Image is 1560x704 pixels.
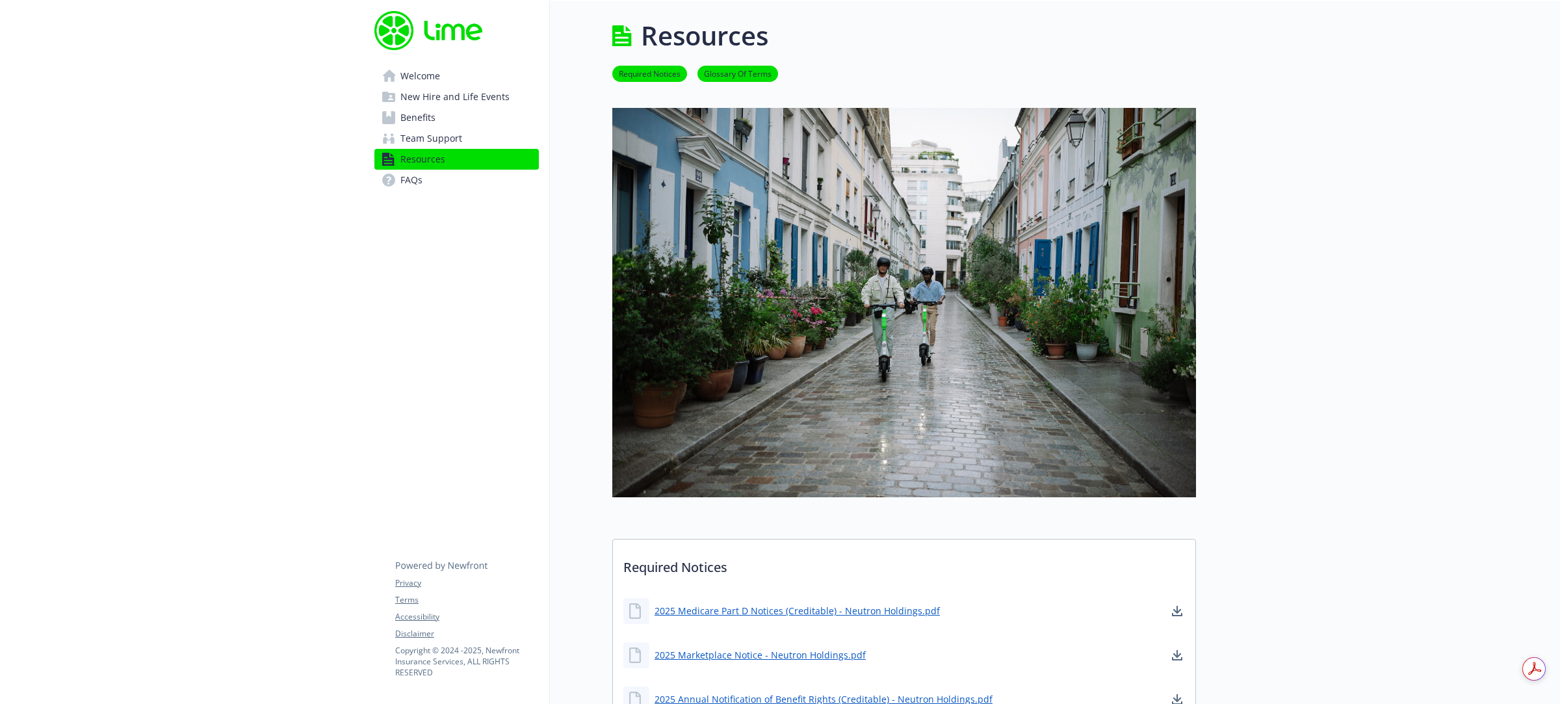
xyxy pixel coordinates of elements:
[400,149,445,170] span: Resources
[1169,603,1185,619] a: download document
[374,170,539,190] a: FAQs
[641,16,768,55] h1: Resources
[655,648,866,662] a: 2025 Marketplace Notice - Neutron Holdings.pdf
[400,66,440,86] span: Welcome
[400,86,510,107] span: New Hire and Life Events
[395,645,538,678] p: Copyright © 2024 - 2025 , Newfront Insurance Services, ALL RIGHTS RESERVED
[612,67,687,79] a: Required Notices
[612,108,1196,497] img: resources page banner
[697,67,778,79] a: Glossary Of Terms
[374,86,539,107] a: New Hire and Life Events
[374,66,539,86] a: Welcome
[400,128,462,149] span: Team Support
[613,540,1195,588] p: Required Notices
[395,628,538,640] a: Disclaimer
[400,107,435,128] span: Benefits
[395,594,538,606] a: Terms
[400,170,422,190] span: FAQs
[655,604,940,618] a: 2025 Medicare Part D Notices (Creditable) - Neutron Holdings.pdf
[374,149,539,170] a: Resources
[374,128,539,149] a: Team Support
[395,611,538,623] a: Accessibility
[1169,647,1185,663] a: download document
[374,107,539,128] a: Benefits
[395,577,538,589] a: Privacy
